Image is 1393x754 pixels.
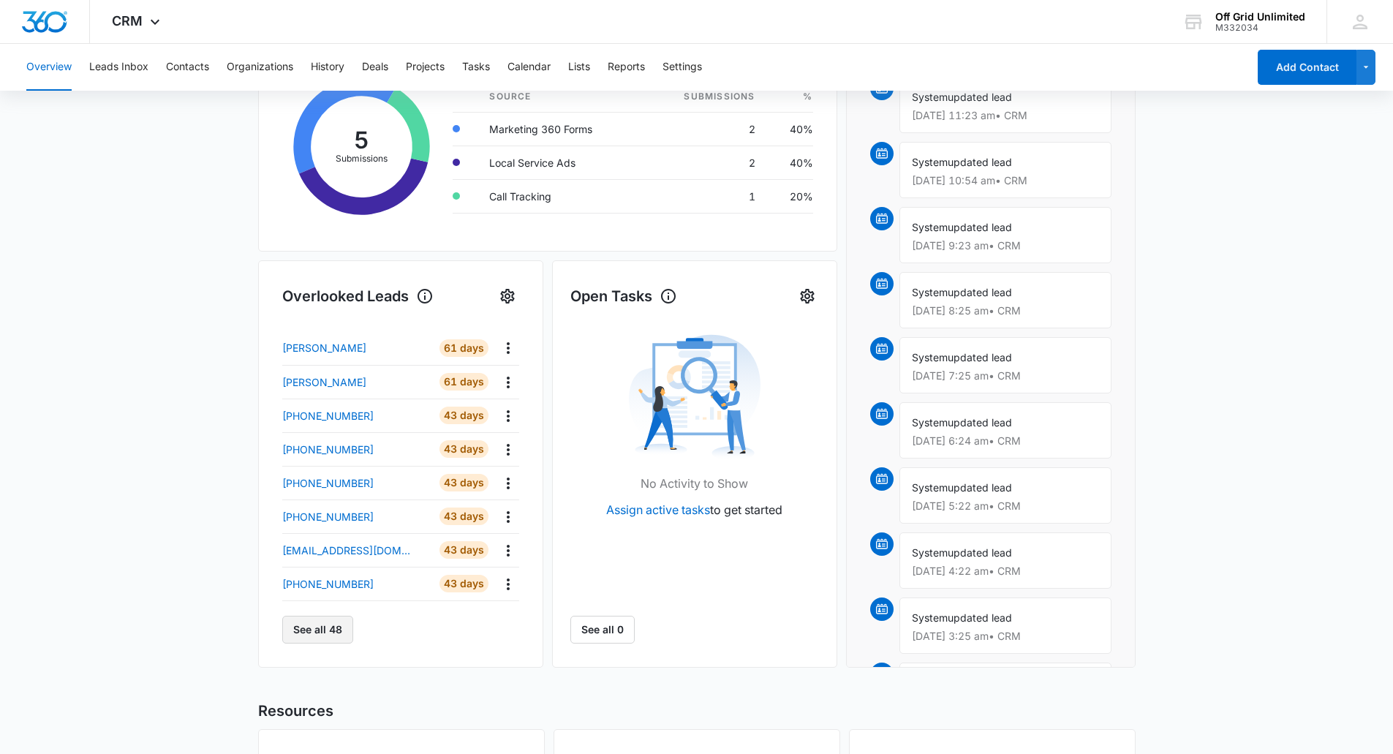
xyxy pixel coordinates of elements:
[439,575,488,592] div: 43 Days
[662,44,702,91] button: Settings
[282,616,353,644] button: See all 48
[912,501,1099,511] p: [DATE] 5:22 am • CRM
[570,616,635,644] a: See all 0
[948,546,1012,559] span: updated lead
[439,440,488,458] div: 43 Days
[568,44,590,91] button: Lists
[912,156,948,168] span: System
[1215,23,1305,33] div: account id
[767,179,813,213] td: 20%
[362,44,388,91] button: Deals
[282,475,374,491] p: [PHONE_NUMBER]
[282,340,436,355] a: [PERSON_NAME]
[608,44,645,91] button: Reports
[912,416,948,429] span: System
[948,221,1012,233] span: updated lead
[282,509,374,524] p: [PHONE_NUMBER]
[912,241,1099,251] p: [DATE] 9:23 am • CRM
[282,285,434,307] h1: Overlooked Leads
[497,404,519,427] button: Actions
[282,374,366,390] p: [PERSON_NAME]
[311,44,344,91] button: History
[948,481,1012,494] span: updated lead
[912,566,1099,576] p: [DATE] 4:22 am • CRM
[439,339,488,357] div: 61 Days
[497,371,519,393] button: Actions
[643,112,767,146] td: 2
[643,179,767,213] td: 1
[606,501,782,519] p: to get started
[477,146,643,179] td: Local Service Ads
[912,91,948,103] span: System
[912,481,948,494] span: System
[912,221,948,233] span: System
[912,286,948,298] span: System
[507,44,551,91] button: Calendar
[497,573,519,595] button: Actions
[497,539,519,562] button: Actions
[439,541,488,559] div: 43 Days
[912,611,948,624] span: System
[282,408,374,423] p: [PHONE_NUMBER]
[282,340,366,355] p: [PERSON_NAME]
[948,286,1012,298] span: updated lead
[912,546,948,559] span: System
[643,146,767,179] td: 2
[497,505,519,528] button: Actions
[462,44,490,91] button: Tasks
[258,700,1136,722] h2: Resources
[282,576,436,592] a: [PHONE_NUMBER]
[496,284,519,308] button: Settings
[477,112,643,146] td: Marketing 360 Forms
[641,475,748,492] p: No Activity to Show
[912,371,1099,381] p: [DATE] 7:25 am • CRM
[282,509,436,524] a: [PHONE_NUMBER]
[570,285,677,307] h1: Open Tasks
[497,472,519,494] button: Actions
[948,611,1012,624] span: updated lead
[767,146,813,179] td: 40%
[282,442,436,457] a: [PHONE_NUMBER]
[606,502,710,517] a: Assign active tasks
[912,176,1099,186] p: [DATE] 10:54 am • CRM
[477,81,643,113] th: Source
[282,543,436,558] a: [EMAIL_ADDRESS][DOMAIN_NAME]
[497,438,519,461] button: Actions
[912,110,1099,121] p: [DATE] 11:23 am • CRM
[477,179,643,213] td: Call Tracking
[227,44,293,91] button: Organizations
[282,374,436,390] a: [PERSON_NAME]
[282,576,374,592] p: [PHONE_NUMBER]
[912,306,1099,316] p: [DATE] 8:25 am • CRM
[796,284,819,308] button: Settings
[26,44,72,91] button: Overview
[912,351,948,363] span: System
[912,436,1099,446] p: [DATE] 6:24 am • CRM
[439,373,488,391] div: 61 Days
[948,91,1012,103] span: updated lead
[166,44,209,91] button: Contacts
[282,442,374,457] p: [PHONE_NUMBER]
[767,81,813,113] th: %
[1258,50,1356,85] button: Add Contact
[948,351,1012,363] span: updated lead
[282,475,436,491] a: [PHONE_NUMBER]
[282,543,414,558] p: [EMAIL_ADDRESS][DOMAIN_NAME]
[912,631,1099,641] p: [DATE] 3:25 am • CRM
[1215,11,1305,23] div: account name
[948,416,1012,429] span: updated lead
[497,336,519,359] button: Actions
[643,81,767,113] th: Submissions
[89,44,148,91] button: Leads Inbox
[948,156,1012,168] span: updated lead
[112,13,143,29] span: CRM
[282,408,436,423] a: [PHONE_NUMBER]
[767,112,813,146] td: 40%
[439,508,488,525] div: 43 Days
[439,474,488,491] div: 43 Days
[406,44,445,91] button: Projects
[439,407,488,424] div: 43 Days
